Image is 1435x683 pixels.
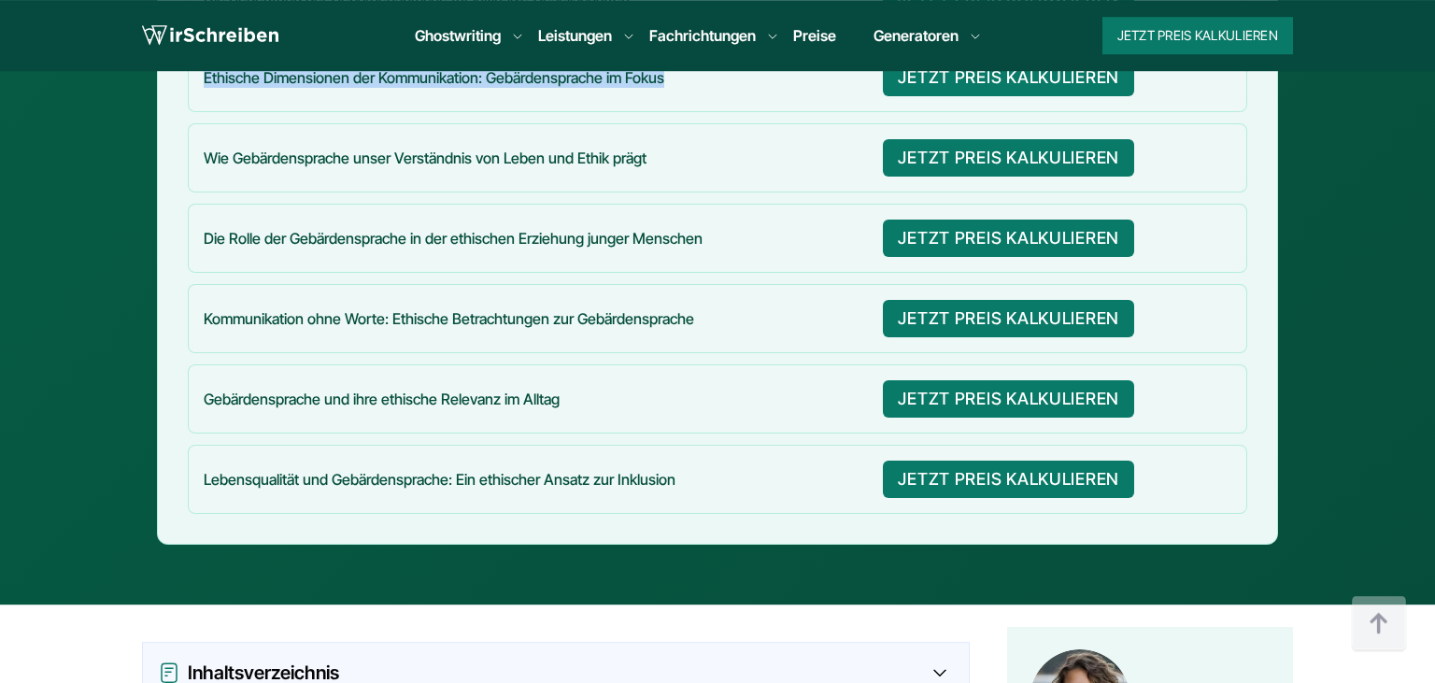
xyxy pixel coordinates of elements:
a: Fachrichtungen [649,24,756,47]
p: Ethische Dimensionen der Kommunikation: Gebärdensprache im Fokus [204,67,868,88]
img: button top [1351,596,1407,652]
a: Preise [793,26,836,45]
p: Lebensqualität und Gebärdensprache: Ein ethischer Ansatz zur Inklusion [204,469,868,490]
button: JETZT PREIS KALKULIEREN [883,380,1134,418]
p: Gebärdensprache und ihre ethische Relevanz im Alltag [204,389,868,409]
a: Leistungen [538,24,612,47]
p: Wie Gebärdensprache unser Verständnis von Leben und Ethik prägt [204,148,868,168]
p: Kommunikation ohne Worte: Ethische Betrachtungen zur Gebärdensprache [204,308,868,329]
p: Die Rolle der Gebärdensprache in der ethischen Erziehung junger Menschen [204,228,868,249]
a: Generatoren [874,24,959,47]
button: JETZT PREIS KALKULIEREN [883,139,1134,177]
img: logo wirschreiben [142,21,278,50]
a: Ghostwriting [415,24,501,47]
button: JETZT PREIS KALKULIEREN [883,461,1134,498]
button: JETZT PREIS KALKULIEREN [883,59,1134,96]
button: Jetzt Preis kalkulieren [1102,17,1293,54]
button: JETZT PREIS KALKULIEREN [883,220,1134,257]
button: JETZT PREIS KALKULIEREN [883,300,1134,337]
